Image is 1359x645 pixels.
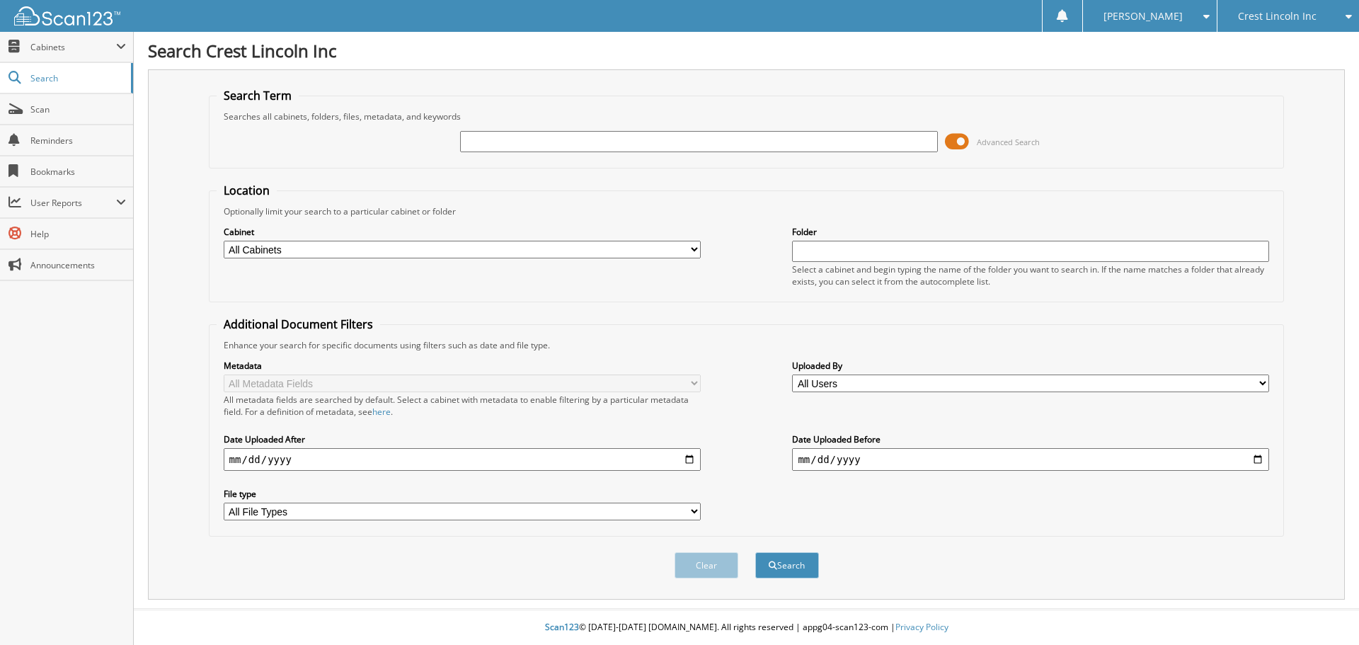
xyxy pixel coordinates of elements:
[792,433,1269,445] label: Date Uploaded Before
[372,406,391,418] a: here
[1103,12,1183,21] span: [PERSON_NAME]
[217,205,1277,217] div: Optionally limit your search to a particular cabinet or folder
[792,448,1269,471] input: end
[30,197,116,209] span: User Reports
[545,621,579,633] span: Scan123
[217,316,380,332] legend: Additional Document Filters
[224,226,701,238] label: Cabinet
[1238,12,1317,21] span: Crest Lincoln Inc
[217,183,277,198] legend: Location
[224,433,701,445] label: Date Uploaded After
[30,259,126,271] span: Announcements
[755,552,819,578] button: Search
[792,226,1269,238] label: Folder
[977,137,1040,147] span: Advanced Search
[224,394,701,418] div: All metadata fields are searched by default. Select a cabinet with metadata to enable filtering b...
[675,552,738,578] button: Clear
[217,110,1277,122] div: Searches all cabinets, folders, files, metadata, and keywords
[30,135,126,147] span: Reminders
[792,360,1269,372] label: Uploaded By
[30,103,126,115] span: Scan
[217,339,1277,351] div: Enhance your search for specific documents using filters such as date and file type.
[224,488,701,500] label: File type
[148,39,1345,62] h1: Search Crest Lincoln Inc
[134,610,1359,645] div: © [DATE]-[DATE] [DOMAIN_NAME]. All rights reserved | appg04-scan123-com |
[224,360,701,372] label: Metadata
[30,228,126,240] span: Help
[895,621,948,633] a: Privacy Policy
[792,263,1269,287] div: Select a cabinet and begin typing the name of the folder you want to search in. If the name match...
[217,88,299,103] legend: Search Term
[30,72,124,84] span: Search
[14,6,120,25] img: scan123-logo-white.svg
[30,41,116,53] span: Cabinets
[224,448,701,471] input: start
[30,166,126,178] span: Bookmarks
